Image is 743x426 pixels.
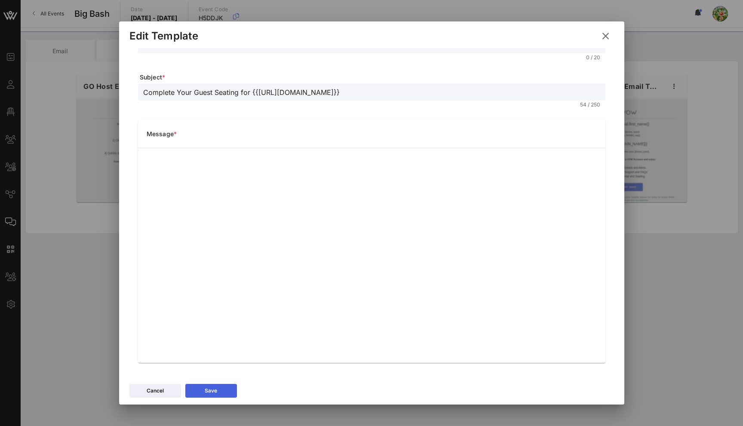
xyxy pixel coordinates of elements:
div: 54 / 250 [580,102,600,108]
div: Save [205,386,217,395]
div: Cancel [147,386,164,395]
span: Subject [140,73,605,82]
div: Edit Template [129,30,198,43]
div: 0 / 20 [586,55,600,61]
span: Message [147,130,177,138]
button: Cancel [129,384,181,398]
button: Save [185,384,237,398]
input: Subject [143,86,600,97]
